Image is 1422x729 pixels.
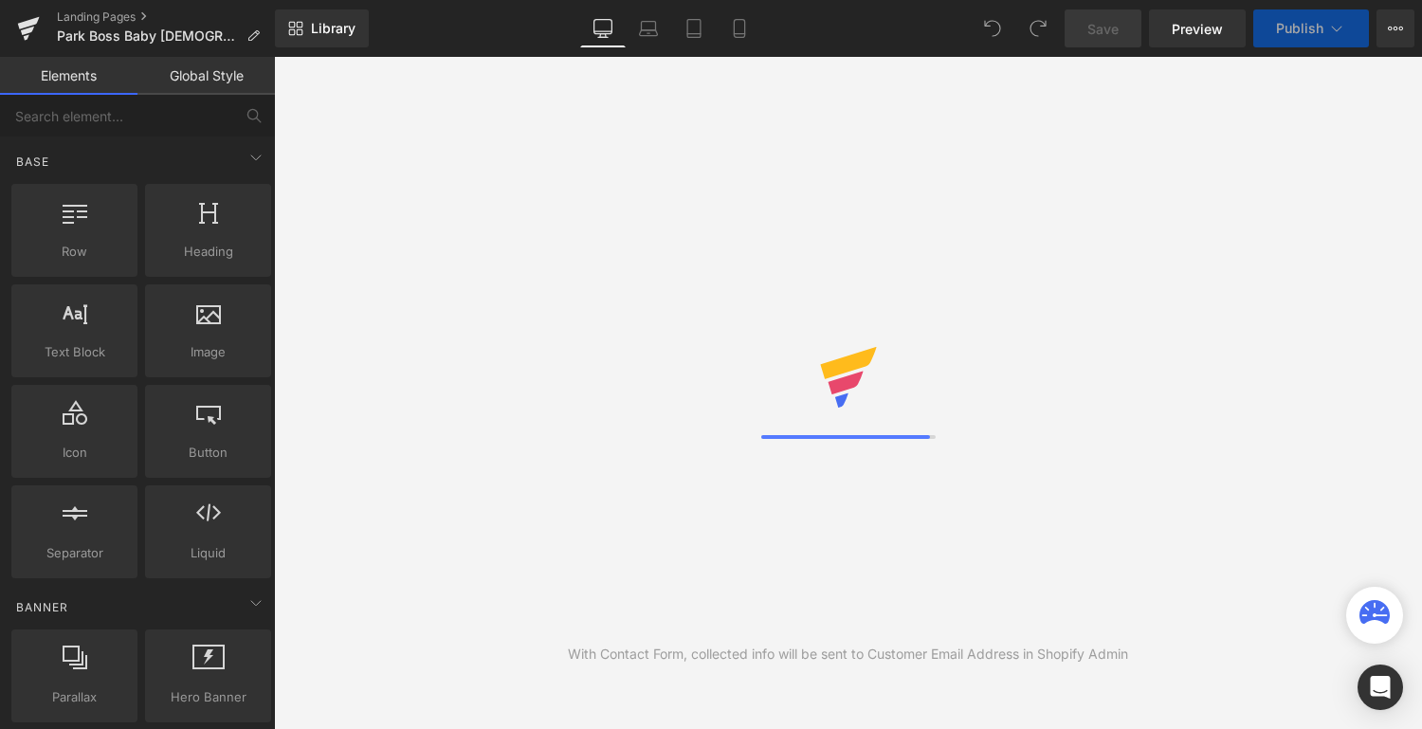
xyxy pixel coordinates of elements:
button: Undo [974,9,1012,47]
span: Button [151,443,265,463]
span: Base [14,153,51,171]
a: Laptop [626,9,671,47]
a: Landing Pages [57,9,275,25]
span: Text Block [17,342,132,362]
a: Global Style [137,57,275,95]
span: Hero Banner [151,687,265,707]
span: Parallax [17,687,132,707]
span: Heading [151,242,265,262]
span: Publish [1276,21,1323,36]
div: Open Intercom Messenger [1358,665,1403,710]
span: Icon [17,443,132,463]
span: Library [311,20,355,37]
a: Mobile [717,9,762,47]
a: Tablet [671,9,717,47]
span: Separator [17,543,132,563]
button: Publish [1253,9,1369,47]
span: Image [151,342,265,362]
a: Preview [1149,9,1246,47]
button: More [1376,9,1414,47]
span: Liquid [151,543,265,563]
span: Row [17,242,132,262]
span: Preview [1172,19,1223,39]
span: Banner [14,598,70,616]
a: New Library [275,9,369,47]
div: With Contact Form, collected info will be sent to Customer Email Address in Shopify Admin [568,644,1128,665]
span: Park Boss Baby [DEMOGRAPHIC_DATA].41% CR + Sticky Header [57,28,239,44]
button: Redo [1019,9,1057,47]
span: Save [1087,19,1119,39]
a: Desktop [580,9,626,47]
